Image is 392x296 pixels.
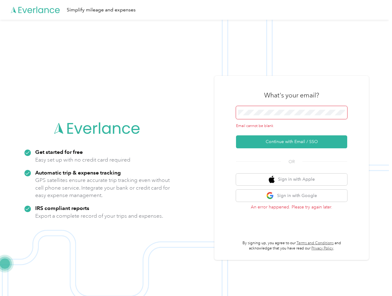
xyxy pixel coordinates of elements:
[269,176,275,183] img: apple logo
[311,246,333,251] a: Privacy Policy
[266,192,274,199] img: google logo
[35,176,170,199] p: GPS satellites ensure accurate trip tracking even without cell phone service. Integrate your bank...
[264,91,319,100] h3: What's your email?
[236,123,347,129] div: Email cannot be blank
[35,205,89,211] strong: IRS compliant reports
[236,240,347,251] p: By signing up, you agree to our and acknowledge that you have read our .
[236,135,347,148] button: Continue with Email / SSO
[67,6,136,14] div: Simplify mileage and expenses
[281,158,302,165] span: OR
[236,174,347,186] button: apple logoSign in with Apple
[35,212,163,220] p: Export a complete record of your trips and expenses.
[236,190,347,202] button: google logoSign in with Google
[236,204,347,210] p: An error happened. Please try again later.
[297,241,334,245] a: Terms and Conditions
[35,149,83,155] strong: Get started for free
[35,169,121,176] strong: Automatic trip & expense tracking
[35,156,130,164] p: Easy set up with no credit card required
